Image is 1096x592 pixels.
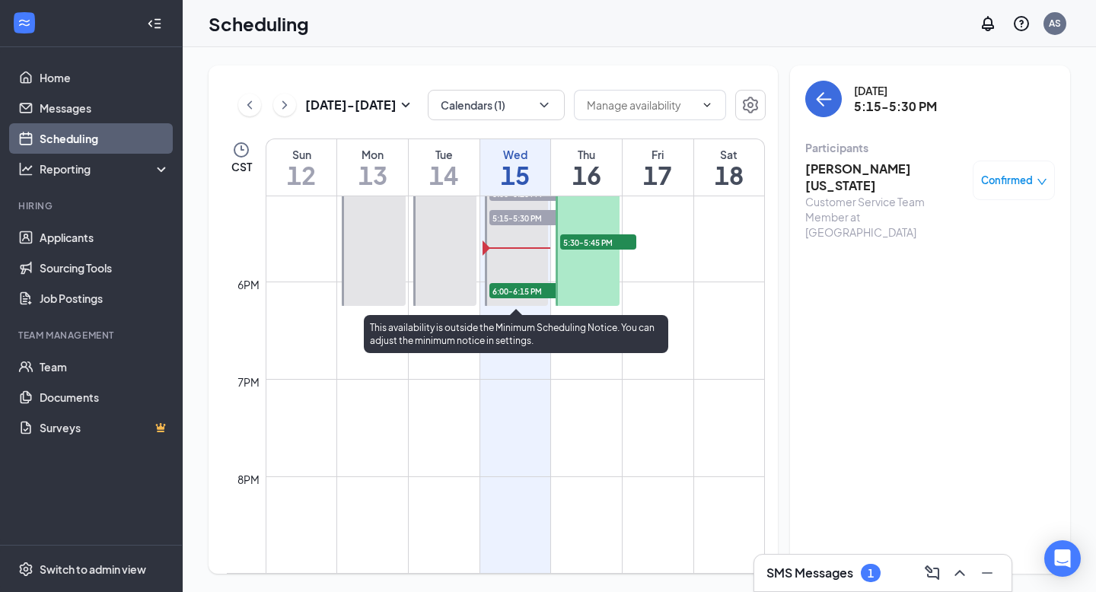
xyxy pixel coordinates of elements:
a: SurveysCrown [40,412,170,443]
a: Documents [40,382,170,412]
svg: ChevronDown [701,99,713,111]
div: 1 [868,567,874,580]
svg: QuestionInfo [1012,14,1031,33]
a: Applicants [40,222,170,253]
div: Hiring [18,199,167,212]
div: [DATE] [854,83,937,98]
button: Settings [735,90,766,120]
a: Job Postings [40,283,170,314]
a: October 13, 2025 [337,139,408,196]
div: Participants [805,140,1055,155]
a: Sourcing Tools [40,253,170,283]
div: This availability is outside the Minimum Scheduling Notice. You can adjust the minimum notice in ... [364,315,668,353]
h1: Scheduling [209,11,309,37]
h1: 16 [551,162,622,188]
div: Sun [266,147,336,162]
span: 6:00-6:15 PM [489,283,566,298]
h1: 14 [409,162,479,188]
a: October 15, 2025 [480,139,551,196]
svg: Settings [741,96,760,114]
svg: Notifications [979,14,997,33]
a: October 17, 2025 [623,139,693,196]
h3: 5:15-5:30 PM [854,98,937,115]
h1: 12 [266,162,336,188]
div: Reporting [40,161,170,177]
svg: ChevronUp [951,564,969,582]
button: back-button [805,81,842,117]
button: ChevronLeft [238,94,261,116]
a: Scheduling [40,123,170,154]
span: down [1037,177,1047,187]
svg: Collapse [147,16,162,31]
div: Fri [623,147,693,162]
span: 5:15-5:30 PM [489,210,566,225]
a: October 18, 2025 [694,139,764,196]
span: Confirmed [981,173,1033,188]
svg: Clock [232,141,250,159]
a: October 16, 2025 [551,139,622,196]
h3: [DATE] - [DATE] [305,97,397,113]
div: 6pm [234,276,263,293]
button: Minimize [975,561,999,585]
a: October 12, 2025 [266,139,336,196]
h3: SMS Messages [766,565,853,581]
span: 5:30-5:45 PM [560,234,636,250]
a: Home [40,62,170,93]
svg: ComposeMessage [923,564,941,582]
h1: 17 [623,162,693,188]
div: Thu [551,147,622,162]
svg: ArrowLeft [814,90,833,108]
svg: Settings [18,562,33,577]
div: Open Intercom Messenger [1044,540,1081,577]
h1: 15 [480,162,551,188]
div: Switch to admin view [40,562,146,577]
div: 8pm [234,471,263,488]
button: ChevronUp [948,561,972,585]
button: ComposeMessage [920,561,945,585]
svg: Minimize [978,564,996,582]
svg: Analysis [18,161,33,177]
svg: ChevronRight [277,96,292,114]
div: Sat [694,147,764,162]
div: Team Management [18,329,167,342]
h3: [PERSON_NAME][US_STATE] [805,161,965,194]
a: October 14, 2025 [409,139,479,196]
a: Messages [40,93,170,123]
button: ChevronRight [273,94,296,116]
div: Wed [480,147,551,162]
button: Calendars (1)ChevronDown [428,90,565,120]
div: Mon [337,147,408,162]
svg: ChevronDown [537,97,552,113]
svg: ChevronLeft [242,96,257,114]
span: CST [231,159,252,174]
div: AS [1049,17,1061,30]
svg: SmallChevronDown [397,96,415,114]
h1: 18 [694,162,764,188]
div: Customer Service Team Member at [GEOGRAPHIC_DATA] [805,194,965,240]
div: 7pm [234,374,263,390]
div: 9pm [234,568,263,585]
div: Tue [409,147,479,162]
a: Team [40,352,170,382]
h1: 13 [337,162,408,188]
input: Manage availability [587,97,695,113]
svg: WorkstreamLogo [17,15,32,30]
